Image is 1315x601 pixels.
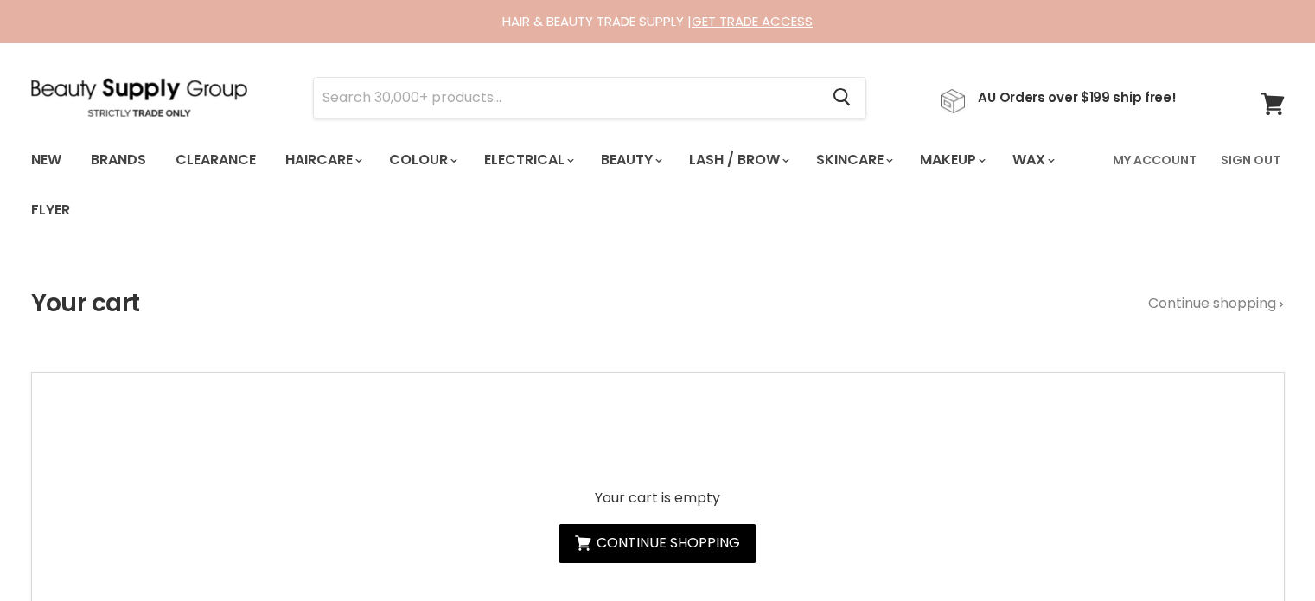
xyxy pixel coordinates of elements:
[272,142,373,178] a: Haircare
[18,142,74,178] a: New
[18,135,1102,235] ul: Main menu
[314,78,820,118] input: Search
[313,77,866,118] form: Product
[907,142,996,178] a: Makeup
[376,142,468,178] a: Colour
[18,192,83,228] a: Flyer
[803,142,903,178] a: Skincare
[588,142,673,178] a: Beauty
[1210,142,1291,178] a: Sign Out
[559,490,756,506] p: Your cart is empty
[163,142,269,178] a: Clearance
[471,142,584,178] a: Electrical
[820,78,865,118] button: Search
[1148,296,1285,311] a: Continue shopping
[78,142,159,178] a: Brands
[692,12,813,30] a: GET TRADE ACCESS
[10,13,1306,30] div: HAIR & BEAUTY TRADE SUPPLY |
[559,524,756,563] a: Continue shopping
[1102,142,1207,178] a: My Account
[999,142,1065,178] a: Wax
[10,135,1306,235] nav: Main
[1229,520,1298,584] iframe: Gorgias live chat messenger
[31,290,140,317] h1: Your cart
[676,142,800,178] a: Lash / Brow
